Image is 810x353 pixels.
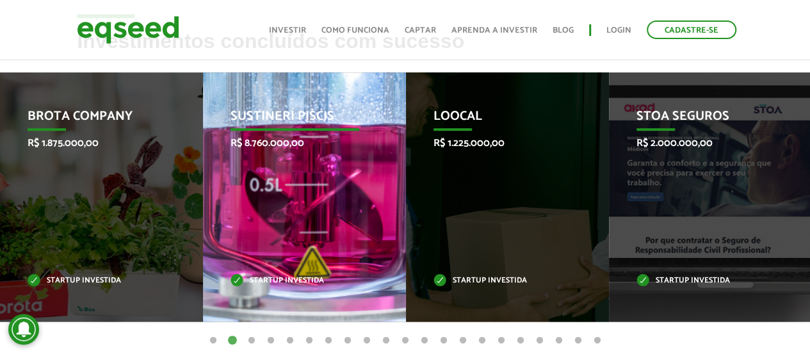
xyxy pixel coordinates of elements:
a: Captar [405,26,436,35]
p: R$ 8.760.000,00 [231,137,359,149]
img: EqSeed [77,13,179,47]
button: 6 of 21 [303,334,316,347]
button: 13 of 21 [437,334,450,347]
button: 21 of 21 [591,334,604,347]
p: Sustineri Piscis [231,109,359,131]
a: Login [606,26,631,35]
button: 11 of 21 [399,334,412,347]
button: 7 of 21 [322,334,335,347]
p: R$ 2.000.000,00 [636,137,765,149]
button: 3 of 21 [245,334,258,347]
a: Como funciona [321,26,389,35]
button: 15 of 21 [476,334,489,347]
button: 1 of 21 [207,334,220,347]
a: Cadastre-se [647,21,736,39]
p: Startup investida [28,277,156,284]
button: 4 of 21 [264,334,277,347]
p: Startup investida [231,277,359,284]
button: 12 of 21 [418,334,431,347]
a: Investir [269,26,306,35]
button: 14 of 21 [457,334,469,347]
a: Aprenda a investir [451,26,537,35]
p: Startup investida [433,277,562,284]
p: R$ 1.875.000,00 [28,137,156,149]
button: 2 of 21 [226,334,239,347]
button: 10 of 21 [380,334,393,347]
button: 16 of 21 [495,334,508,347]
button: 18 of 21 [533,334,546,347]
button: 8 of 21 [341,334,354,347]
button: 17 of 21 [514,334,527,347]
button: 5 of 21 [284,334,296,347]
button: 9 of 21 [360,334,373,347]
p: Brota Company [28,109,156,131]
button: 20 of 21 [572,334,585,347]
p: R$ 1.225.000,00 [433,137,562,149]
p: STOA Seguros [636,109,765,131]
a: Blog [553,26,574,35]
button: 19 of 21 [553,334,565,347]
p: Startup investida [636,277,765,284]
p: Loocal [433,109,562,131]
